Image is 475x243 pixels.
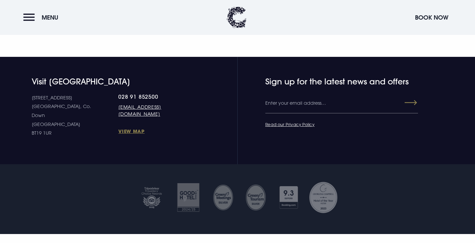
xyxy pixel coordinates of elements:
button: Submit [393,97,417,109]
p: [STREET_ADDRESS] [GEOGRAPHIC_DATA], Co. Down [GEOGRAPHIC_DATA] BT19 1UR [32,93,118,138]
input: Enter your email address… [265,93,418,113]
img: Clandeboye Lodge [227,7,247,28]
img: Booking com 1 [276,181,302,214]
img: Good hotel 24 25 2 [173,181,203,214]
button: Menu [23,10,62,25]
img: Georgina Campbell Award 2023 [308,181,338,214]
a: View Map [118,128,194,134]
h4: Visit [GEOGRAPHIC_DATA] [32,77,195,86]
span: Menu [42,14,58,21]
a: Read our Privacy Policy [265,122,315,127]
button: Book Now [412,10,452,25]
img: GM SILVER TRANSPARENT [245,184,266,211]
img: Untitled design 35 [212,184,233,211]
h4: Sign up for the latest news and offers [265,77,392,86]
img: Tripadvisor travellers choice 2025 [137,181,167,214]
a: 028 91 852500 [118,93,194,100]
a: [EMAIL_ADDRESS][DOMAIN_NAME] [118,103,194,117]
